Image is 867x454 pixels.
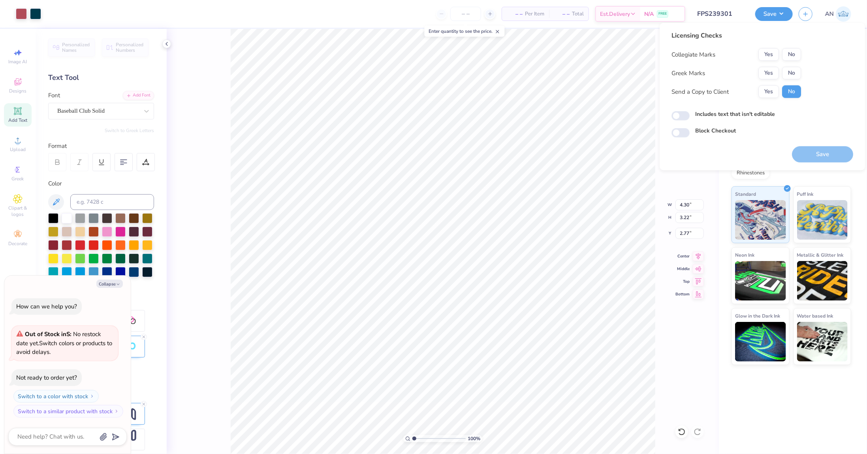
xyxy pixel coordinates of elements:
button: Yes [758,67,779,79]
button: Yes [758,48,779,61]
div: Color [48,179,154,188]
button: Switch to a similar product with stock [13,405,123,418]
div: Rhinestones [732,167,770,179]
span: Center [675,253,690,259]
span: Glow in the Dark Ink [735,312,780,320]
span: Middle [675,266,690,272]
div: How can we help you? [16,303,77,310]
span: Standard [735,190,756,198]
img: Neon Ink [735,261,786,301]
span: Image AI [9,59,27,65]
button: Yes [758,85,779,98]
img: Switch to a color with stock [90,394,94,399]
div: Collegiate Marks [671,50,715,59]
div: Text Tool [48,72,154,83]
button: No [782,85,801,98]
span: Puff Ink [797,190,814,198]
strong: Out of Stock in S : [25,330,73,338]
label: Font [48,91,60,100]
span: N/A [644,10,654,18]
button: No [782,48,801,61]
img: Switch to a similar product with stock [114,409,119,414]
span: AN [825,9,834,19]
span: FREE [658,11,667,17]
span: Neon Ink [735,251,754,259]
label: Block Checkout [695,127,736,135]
button: Switch to a color with stock [13,390,99,403]
span: Greek [12,176,24,182]
span: Personalized Names [62,42,90,53]
span: Per Item [525,10,544,18]
span: 100 % [468,435,480,442]
span: Switch colors or products to avoid delays. [16,330,112,356]
span: Add Text [8,117,27,123]
img: Glow in the Dark Ink [735,322,786,361]
div: Add Font [123,91,154,100]
div: Enter quantity to see the price. [425,26,505,37]
span: – – [507,10,523,18]
button: Switch to Greek Letters [105,127,154,134]
div: Greek Marks [671,68,705,78]
span: Total [572,10,584,18]
span: Clipart & logos [4,205,32,218]
label: Includes text that isn't editable [695,110,775,118]
img: Metallic & Glitter Ink [797,261,848,301]
a: AN [825,6,851,22]
span: Est. Delivery [600,10,630,18]
span: Personalized Numbers [116,42,144,53]
input: – – [450,7,481,21]
span: Water based Ink [797,312,833,320]
input: e.g. 7428 c [70,194,154,210]
span: Metallic & Glitter Ink [797,251,844,259]
img: Puff Ink [797,200,848,240]
span: Designs [9,88,26,94]
input: Untitled Design [691,6,749,22]
img: Arlo Noche [836,6,851,22]
div: Not ready to order yet? [16,374,77,382]
button: Save [755,7,793,21]
span: Decorate [8,240,27,247]
button: No [782,67,801,79]
span: Upload [10,146,26,153]
div: Format [48,142,155,151]
div: Send a Copy to Client [671,87,729,96]
span: – – [554,10,570,18]
span: No restock date yet. [16,330,101,347]
img: Water based Ink [797,322,848,361]
span: Top [675,279,690,284]
span: Bottom [675,291,690,297]
img: Standard [735,200,786,240]
div: Licensing Checks [671,31,801,40]
button: Collapse [96,280,123,288]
